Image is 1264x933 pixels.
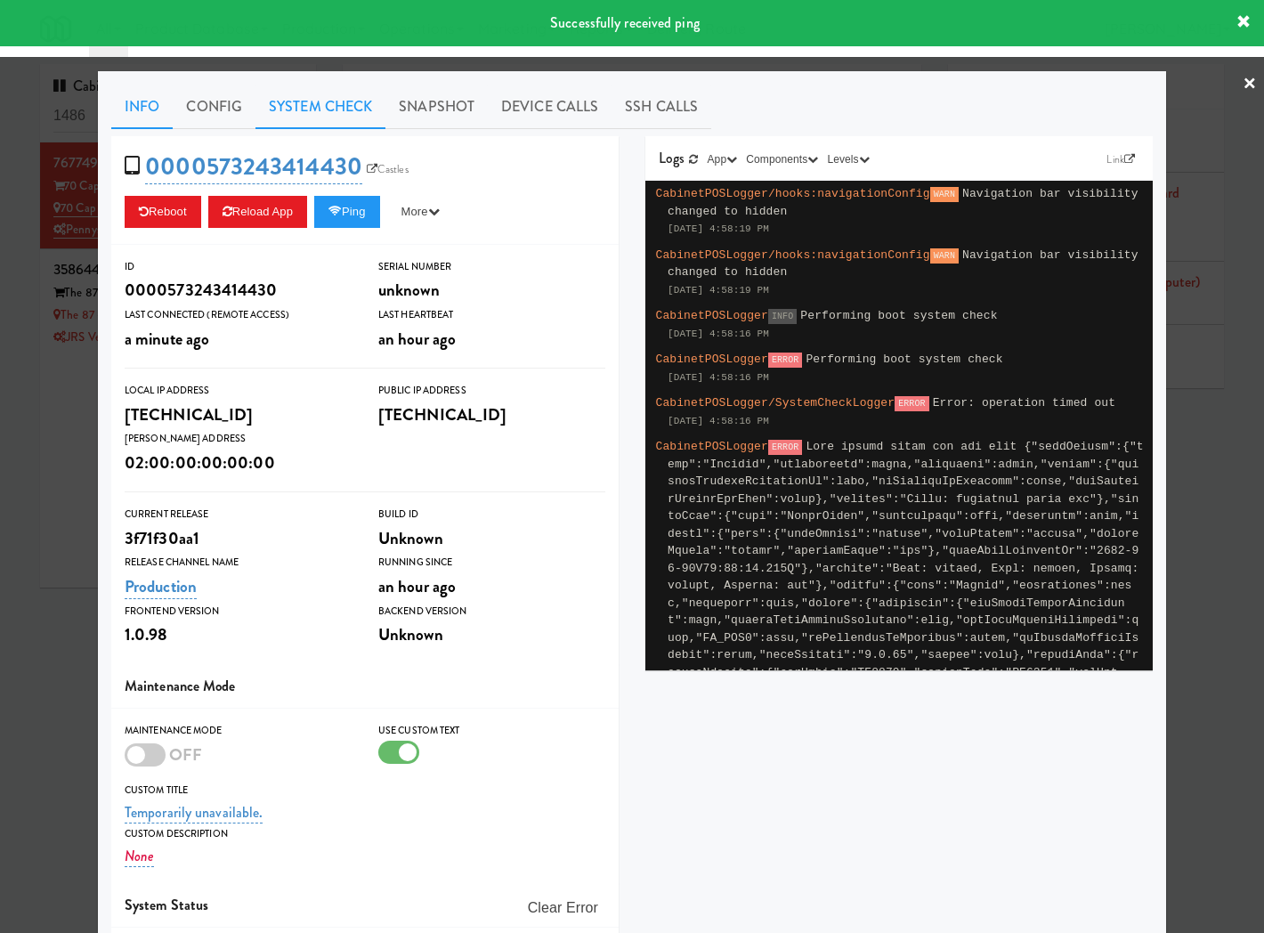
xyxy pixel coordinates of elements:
[656,309,768,322] span: CabinetPOSLogger
[668,416,769,426] span: [DATE] 4:58:16 PM
[125,722,352,740] div: Maintenance Mode
[125,327,209,351] span: a minute ago
[125,620,352,650] div: 1.0.98
[378,574,456,598] span: an hour ago
[125,825,605,843] div: Custom Description
[768,440,803,455] span: ERROR
[378,722,605,740] div: Use Custom Text
[378,603,605,621] div: Backend Version
[125,196,201,228] button: Reboot
[668,329,769,339] span: [DATE] 4:58:16 PM
[378,382,605,400] div: Public IP Address
[125,603,352,621] div: Frontend Version
[668,372,769,383] span: [DATE] 4:58:16 PM
[125,306,352,324] div: Last Connected (Remote Access)
[822,150,873,168] button: Levels
[550,12,700,33] span: Successfully received ping
[668,440,1144,800] span: Lore ipsumd sitam con adi elit {"seddOeiusm":{"temp":"Incidid","utlaboreetd":magna,"aliquaeni":ad...
[125,382,352,400] div: Local IP Address
[125,554,352,572] div: Release Channel Name
[656,440,768,453] span: CabinetPOSLogger
[378,554,605,572] div: Running Since
[208,196,307,228] button: Reload App
[612,85,711,129] a: SSH Calls
[800,309,997,322] span: Performing boot system check
[173,85,255,129] a: Config
[378,523,605,554] div: Unknown
[668,248,1138,280] span: Navigation bar visibility changed to hidden
[125,506,352,523] div: Current Release
[125,802,263,823] a: Temporarily unavailable.
[125,676,236,696] span: Maintenance Mode
[387,196,454,228] button: More
[703,150,742,168] button: App
[125,258,352,276] div: ID
[930,248,959,264] span: WARN
[521,892,605,924] button: Clear Error
[125,574,197,599] a: Production
[125,782,605,799] div: Custom Title
[169,742,202,767] span: OFF
[125,400,352,430] div: [TECHNICAL_ID]
[362,160,413,178] a: Castles
[768,353,803,368] span: ERROR
[378,258,605,276] div: Serial Number
[668,285,769,296] span: [DATE] 4:58:19 PM
[314,196,380,228] button: Ping
[488,85,612,129] a: Device Calls
[656,248,930,262] span: CabinetPOSLogger/hooks:navigationConfig
[378,306,605,324] div: Last Heartbeat
[668,223,769,234] span: [DATE] 4:58:19 PM
[656,187,930,200] span: CabinetPOSLogger/hooks:navigationConfig
[768,309,797,324] span: INFO
[668,187,1138,218] span: Navigation bar visibility changed to hidden
[741,150,822,168] button: Components
[125,846,154,867] a: None
[378,400,605,430] div: [TECHNICAL_ID]
[255,85,385,129] a: System Check
[895,396,929,411] span: ERROR
[111,85,173,129] a: Info
[125,895,208,915] span: System Status
[659,148,685,168] span: Logs
[806,353,1002,366] span: Performing boot system check
[930,187,959,202] span: WARN
[1102,150,1139,168] a: Link
[378,327,456,351] span: an hour ago
[378,275,605,305] div: unknown
[933,396,1115,410] span: Error: operation timed out
[656,396,895,410] span: CabinetPOSLogger/SystemCheckLogger
[378,506,605,523] div: Build Id
[1243,57,1257,112] a: ×
[125,430,352,448] div: [PERSON_NAME] Address
[125,275,352,305] div: 0000573243414430
[125,448,352,478] div: 02:00:00:00:00:00
[378,620,605,650] div: Unknown
[656,353,768,366] span: CabinetPOSLogger
[145,150,362,184] a: 0000573243414430
[385,85,488,129] a: Snapshot
[125,523,352,554] div: 3f71f30aa1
